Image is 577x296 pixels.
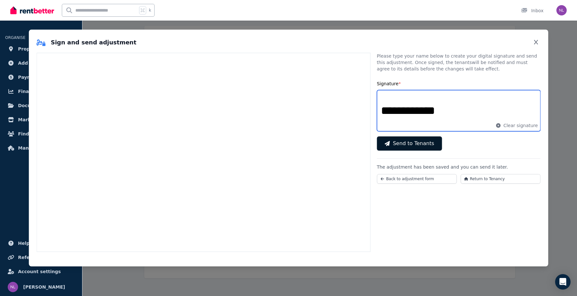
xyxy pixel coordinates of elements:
[377,174,457,184] button: Back to adjustment form
[377,53,540,72] p: Please type your name below to create your digital signature and send this adjustment. Once signe...
[377,164,540,170] p: The adjustment has been saved and you can send it later.
[377,81,401,86] label: Signature
[531,37,540,48] button: Close
[496,122,538,129] button: Clear signature
[386,176,434,181] span: Back to adjustment form
[393,140,434,147] span: Send to Tenants
[470,176,505,181] span: Return to Tenancy
[37,38,137,47] h2: Sign and send adjustment
[460,174,540,184] button: Return to Tenancy
[377,136,442,151] button: Send to Tenants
